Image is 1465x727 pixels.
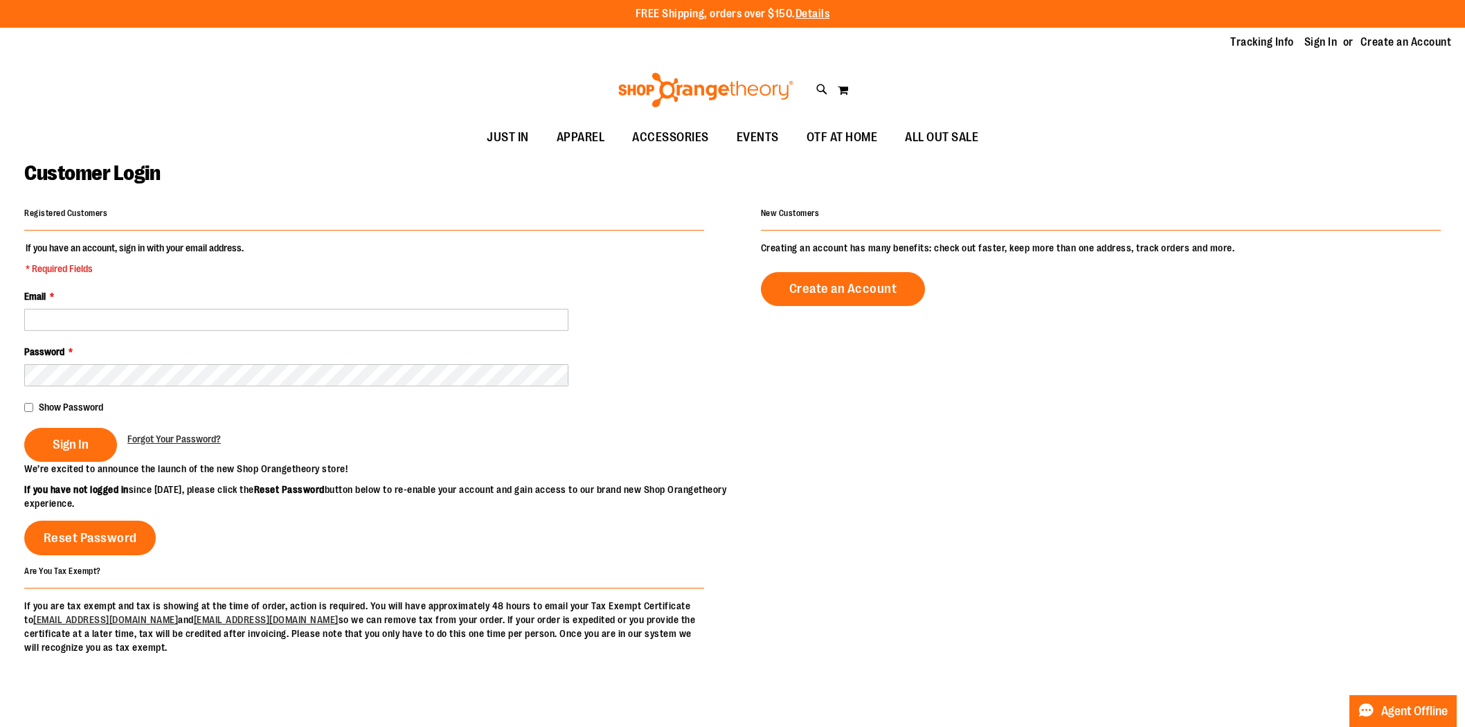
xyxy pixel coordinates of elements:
span: Customer Login [24,161,160,185]
span: OTF AT HOME [807,122,878,153]
span: Show Password [39,402,103,413]
strong: Registered Customers [24,208,107,218]
span: APPAREL [557,122,605,153]
p: since [DATE], please click the button below to re-enable your account and gain access to our bran... [24,483,732,510]
span: Forgot Your Password? [127,433,221,445]
strong: New Customers [761,208,820,218]
p: FREE Shipping, orders over $150. [636,6,830,22]
span: ACCESSORIES [632,122,709,153]
span: Password [24,346,64,357]
span: JUST IN [487,122,529,153]
legend: If you have an account, sign in with your email address. [24,241,245,276]
strong: If you have not logged in [24,484,129,495]
p: If you are tax exempt and tax is showing at the time of order, action is required. You will have ... [24,599,704,654]
span: * Required Fields [26,262,244,276]
span: Create an Account [789,281,897,296]
button: Sign In [24,428,117,462]
p: Creating an account has many benefits: check out faster, keep more than one address, track orders... [761,241,1441,255]
a: Create an Account [1360,35,1452,50]
span: EVENTS [737,122,779,153]
strong: Are You Tax Exempt? [24,566,101,576]
a: Create an Account [761,272,926,306]
span: ALL OUT SALE [905,122,978,153]
span: Reset Password [44,530,137,546]
p: We’re excited to announce the launch of the new Shop Orangetheory store! [24,462,732,476]
button: Agent Offline [1349,695,1457,727]
a: [EMAIL_ADDRESS][DOMAIN_NAME] [194,614,339,625]
img: Shop Orangetheory [616,73,796,107]
strong: Reset Password [254,484,325,495]
a: Tracking Info [1230,35,1294,50]
a: [EMAIL_ADDRESS][DOMAIN_NAME] [33,614,178,625]
a: Details [796,8,830,20]
span: Email [24,291,46,302]
span: Sign In [53,437,89,452]
span: Agent Offline [1381,705,1448,718]
a: Forgot Your Password? [127,432,221,446]
a: Sign In [1304,35,1338,50]
a: Reset Password [24,521,156,555]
